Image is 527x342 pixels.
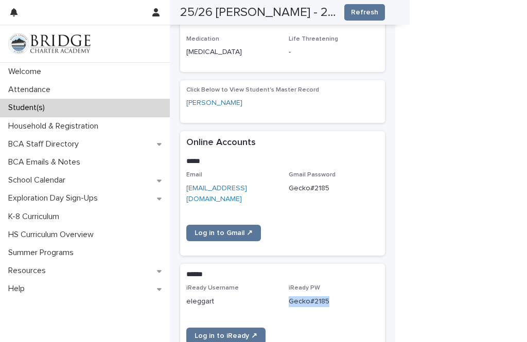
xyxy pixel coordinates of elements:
[4,266,54,276] p: Resources
[4,139,87,149] p: BCA Staff Directory
[180,5,336,20] h2: 25/26 [PERSON_NAME] - 204028
[186,172,202,178] span: Email
[186,285,239,291] span: iReady Username
[351,7,378,17] span: Refresh
[289,47,379,58] p: -
[195,229,253,237] span: Log in to Gmail ↗
[186,98,242,109] a: [PERSON_NAME]
[186,137,256,149] h2: Online Accounts
[186,87,319,93] span: Click Below to View Student's Master Record
[186,185,247,203] a: [EMAIL_ADDRESS][DOMAIN_NAME]
[4,121,107,131] p: Household & Registration
[4,103,53,113] p: Student(s)
[4,284,33,294] p: Help
[195,332,257,339] span: Log in to iReady ↗
[289,183,379,194] p: Gecko#2185
[289,36,338,42] span: Life Threatening
[4,85,59,95] p: Attendance
[289,285,320,291] span: iReady PW
[289,296,379,307] p: Gecko#2185
[4,175,74,185] p: School Calendar
[4,67,49,77] p: Welcome
[4,248,82,258] p: Summer Programs
[344,4,385,21] button: Refresh
[186,36,219,42] span: Medication
[4,157,89,167] p: BCA Emails & Notes
[4,230,102,240] p: HS Curriculum Overview
[4,193,106,203] p: Exploration Day Sign-Ups
[289,172,336,178] span: Gmail Password
[8,33,91,54] img: V1C1m3IdTEidaUdm9Hs0
[186,225,261,241] a: Log in to Gmail ↗
[186,47,276,58] p: [MEDICAL_DATA]
[186,296,276,307] p: eleggart
[4,212,67,222] p: K-8 Curriculum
